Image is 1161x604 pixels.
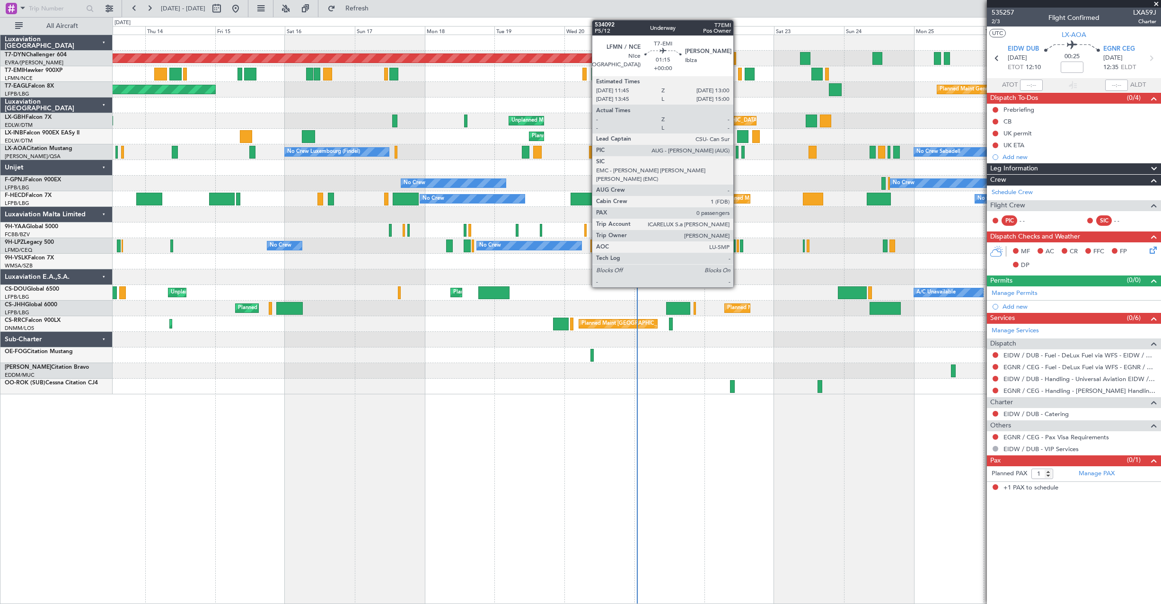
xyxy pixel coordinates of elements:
a: CS-DOUGlobal 6500 [5,286,59,292]
span: 9H-VSLK [5,255,28,261]
span: 12:35 [1103,63,1118,72]
span: Charter [990,397,1013,408]
div: Unplanned Maint [GEOGRAPHIC_DATA] ([GEOGRAPHIC_DATA]) [171,285,326,300]
span: OE-FOG [5,349,27,355]
a: EIDW / DUB - Handling - Universal Aviation EIDW / DUB [1003,375,1156,383]
div: Mon 18 [425,26,495,35]
a: T7-DYNChallenger 604 [5,52,67,58]
div: Fri 22 [704,26,774,35]
div: A/C Unavailable [916,285,956,300]
div: Tue 19 [494,26,564,35]
span: All Aircraft [25,23,100,29]
span: F-GPNJ [5,177,25,183]
span: (0/1) [1127,455,1141,465]
a: F-GPNJFalcon 900EX [5,177,61,183]
a: OE-FOGCitation Mustang [5,349,73,355]
div: No Crew [893,176,915,190]
div: Mon 25 [914,26,984,35]
a: CS-JHHGlobal 6000 [5,302,57,308]
a: LFMN/NCE [5,75,33,82]
a: LFMD/CEQ [5,247,32,254]
a: LFPB/LBG [5,90,29,98]
a: LFPB/LBG [5,309,29,316]
span: (0/4) [1127,93,1141,103]
span: Permits [990,275,1012,286]
div: CB [1003,117,1011,125]
a: LFPB/LBG [5,200,29,207]
a: EIDW / DUB - Fuel - DeLux Fuel via WFS - EIDW / DUB [1003,351,1156,359]
div: Planned Maint Geneva (Cointrin) [940,82,1018,97]
span: Leg Information [990,163,1038,174]
a: EVRA/[PERSON_NAME] [5,59,63,66]
a: EDLW/DTM [5,137,33,144]
div: No Crew [479,239,501,253]
div: Fri 15 [215,26,285,35]
label: Planned PAX [992,469,1027,479]
div: Thu 14 [145,26,215,35]
span: 9H-YAA [5,224,26,230]
a: [PERSON_NAME]Citation Bravo [5,364,89,370]
span: [DATE] [1103,53,1123,63]
span: Pax [990,455,1001,466]
a: EIDW / DUB - Catering [1003,410,1069,418]
div: Prebriefing [1003,106,1034,114]
a: FCBB/BZV [5,231,30,238]
a: EIDW / DUB - VIP Services [1003,445,1079,453]
div: PIC [1002,215,1017,226]
span: AC [1046,247,1054,257]
input: Trip Number [29,1,83,16]
div: Sun 24 [844,26,914,35]
a: LX-INBFalcon 900EX EASy II [5,130,79,136]
a: T7-EMIHawker 900XP [5,68,62,73]
a: [PERSON_NAME]/QSA [5,153,61,160]
a: LX-GBHFalcon 7X [5,115,52,120]
span: Flight Crew [990,200,1025,211]
span: ATOT [1002,80,1018,90]
a: EGNR / CEG - Handling - [PERSON_NAME] Handling Services EGNR / CEG [1003,387,1156,395]
span: EGNR CEG [1103,44,1135,54]
span: LX-AOA [1062,30,1086,40]
span: [DATE] - [DATE] [161,4,205,13]
a: LX-AOACitation Mustang [5,146,72,151]
div: No Crew [270,239,291,253]
span: Dispatch To-Dos [990,93,1038,104]
div: Thu 21 [634,26,704,35]
span: MF [1021,247,1030,257]
span: CS-JHH [5,302,25,308]
button: All Aircraft [10,18,103,34]
span: 12:10 [1026,63,1041,72]
input: --:-- [1020,80,1043,91]
span: T7-EMI [5,68,23,73]
a: 9H-VSLKFalcon 7X [5,255,54,261]
span: Dispatch [990,338,1016,349]
span: LX-INB [5,130,23,136]
span: F-HECD [5,193,26,198]
span: CS-DOU [5,286,27,292]
span: CR [1070,247,1078,257]
span: T7-EAGL [5,83,28,89]
div: No Crew Sabadell [599,145,643,159]
span: ALDT [1130,80,1146,90]
a: Schedule Crew [992,188,1033,197]
a: EGNR / CEG - Fuel - DeLux Fuel via WFS - EGNR / CEG [1003,363,1156,371]
span: Charter [1133,18,1156,26]
span: LX-GBH [5,115,26,120]
div: No Crew Luxembourg (Findel) [287,145,360,159]
a: EDLW/DTM [5,122,33,129]
span: FP [1120,247,1127,257]
div: Planned Maint [GEOGRAPHIC_DATA] ([GEOGRAPHIC_DATA]) [453,285,602,300]
div: Sat 23 [774,26,844,35]
span: 9H-LPZ [5,240,24,245]
a: EGNR / CEG - Pax Visa Requirements [1003,433,1109,441]
a: Manage PAX [1079,469,1115,479]
span: OO-ROK (SUB) [5,380,45,386]
div: Unplanned Maint [GEOGRAPHIC_DATA] ([GEOGRAPHIC_DATA]) [511,114,667,128]
a: F-HECDFalcon 7X [5,193,52,198]
a: CS-RRCFalcon 900LX [5,318,61,323]
a: 9H-LPZLegacy 500 [5,240,54,245]
div: AOG Maint Hyères ([GEOGRAPHIC_DATA]-[GEOGRAPHIC_DATA]) [596,176,756,190]
div: [DATE] [114,19,131,27]
a: LFPB/LBG [5,184,29,191]
span: 2/3 [992,18,1014,26]
span: Others [990,420,1011,431]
